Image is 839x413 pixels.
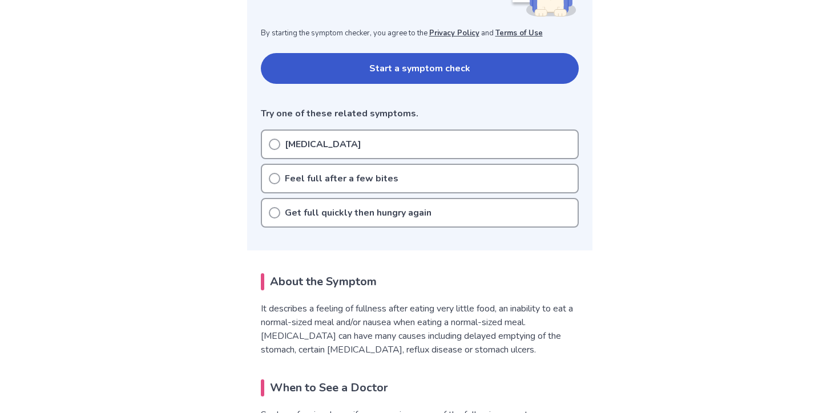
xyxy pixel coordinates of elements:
[261,379,579,396] h2: When to See a Doctor
[261,302,579,357] p: It describes a feeling of fullness after eating very little food, an inability to eat a normal-si...
[261,273,579,290] h2: About the Symptom
[285,206,431,220] p: Get full quickly then hungry again
[261,53,579,84] button: Start a symptom check
[261,107,579,120] p: Try one of these related symptoms.
[495,28,543,38] a: Terms of Use
[261,28,579,39] p: By starting the symptom checker, you agree to the and
[285,137,361,151] p: [MEDICAL_DATA]
[429,28,479,38] a: Privacy Policy
[285,172,398,185] p: Feel full after a few bites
